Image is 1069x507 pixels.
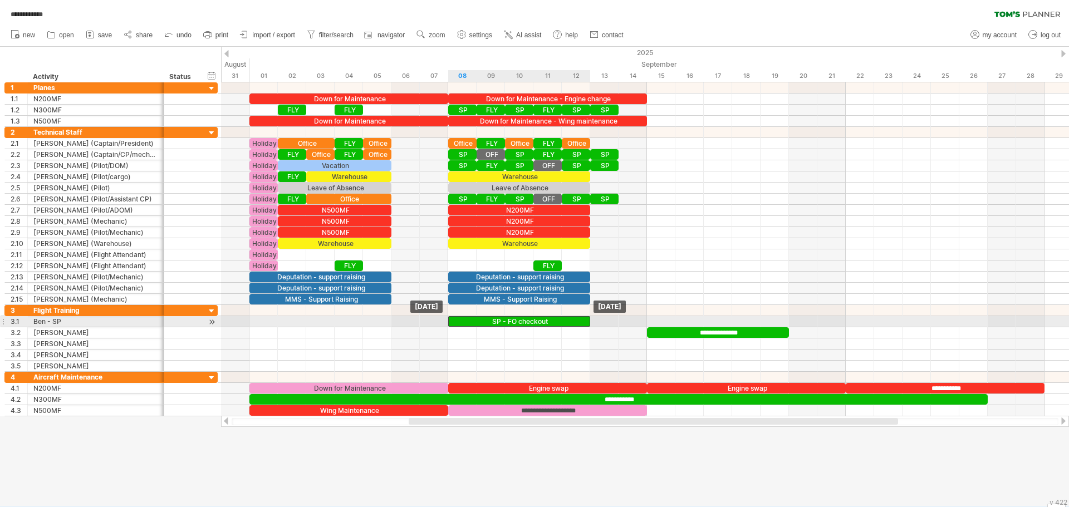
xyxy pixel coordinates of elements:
a: AI assist [501,28,545,42]
div: Aircraft Maintenance [33,372,158,382]
div: Holiday [249,216,278,227]
div: SP [505,194,533,204]
div: [PERSON_NAME] (Mechanic) [33,294,158,304]
div: SP [505,105,533,115]
div: FLY [335,149,363,160]
div: 3.5 [11,361,27,371]
div: FLY [533,105,562,115]
div: Office [505,138,533,149]
div: N200MF [448,227,590,238]
div: FLY [477,138,505,149]
div: FLY [477,160,505,171]
div: 2.14 [11,283,27,293]
a: undo [161,28,195,42]
span: contact [602,31,624,39]
div: Show Legend [1047,504,1066,507]
div: Sunday, 31 August 2025 [221,70,249,82]
div: N200MF [448,216,590,227]
div: Saturday, 20 September 2025 [789,70,817,82]
div: FLY [278,105,306,115]
div: FLY [533,138,562,149]
a: help [550,28,581,42]
div: SP [562,160,590,171]
span: undo [176,31,192,39]
div: Tuesday, 2 September 2025 [278,70,306,82]
div: 3.2 [11,327,27,338]
div: Warehouse [278,238,391,249]
div: SP - FO checkout [448,316,590,327]
div: 2.11 [11,249,27,260]
span: zoom [429,31,445,39]
div: 2.6 [11,194,27,204]
div: Holiday [249,205,278,215]
div: 2.5 [11,183,27,193]
span: my account [983,31,1017,39]
div: Holiday [249,238,278,249]
div: scroll to activity [207,316,217,328]
div: 4.2 [11,394,27,405]
a: zoom [414,28,448,42]
div: [PERSON_NAME] (Captain/CP/mechanic) [33,149,158,160]
div: Friday, 19 September 2025 [761,70,789,82]
div: Down for Maintenance [249,93,448,104]
span: save [98,31,112,39]
div: Holiday [249,194,278,204]
div: 2.13 [11,272,27,282]
div: [PERSON_NAME] (Mechanic) [33,216,158,227]
div: Thursday, 4 September 2025 [335,70,363,82]
div: Sunday, 7 September 2025 [420,70,448,82]
div: Wednesday, 3 September 2025 [306,70,335,82]
div: N200MF [33,93,158,104]
div: 2.7 [11,205,27,215]
div: Down for Maintenance [249,116,448,126]
div: 1 [11,82,27,93]
div: [DATE] [594,301,626,313]
div: Thursday, 25 September 2025 [931,70,959,82]
div: N500MF [278,227,391,238]
div: 3.4 [11,350,27,360]
div: FLY [335,105,363,115]
div: v 422 [1050,498,1067,506]
a: navigator [362,28,408,42]
div: FLY [278,171,306,182]
span: share [136,31,153,39]
div: FLY [533,149,562,160]
span: log out [1041,31,1061,39]
div: SP [590,160,619,171]
a: share [121,28,156,42]
div: 4 [11,372,27,382]
div: Holiday [249,227,278,238]
div: Sunday, 14 September 2025 [619,70,647,82]
span: open [59,31,74,39]
div: 4.3 [11,405,27,416]
div: 2.1 [11,138,27,149]
a: settings [454,28,496,42]
div: [PERSON_NAME] [33,361,158,371]
div: Tuesday, 23 September 2025 [874,70,903,82]
div: Technical Staff [33,127,158,137]
div: Office [448,138,477,149]
div: SP [448,149,477,160]
div: SP [590,194,619,204]
div: Warehouse [306,171,391,182]
div: Office [278,138,335,149]
div: 1.1 [11,93,27,104]
div: Holiday [249,171,278,182]
div: [PERSON_NAME] (Pilot) [33,183,158,193]
div: FLY [278,149,306,160]
div: 1.2 [11,105,27,115]
div: Thursday, 18 September 2025 [732,70,761,82]
span: settings [469,31,492,39]
div: [PERSON_NAME] (Warehouse) [33,238,158,249]
div: Holiday [249,149,278,160]
div: SP [590,149,619,160]
div: SP [448,194,477,204]
div: Flight Training [33,305,158,316]
div: Friday, 5 September 2025 [363,70,391,82]
div: [PERSON_NAME] (Pilot/ADOM) [33,205,158,215]
div: Down for Maintenance - Wing maintenance [448,116,647,126]
div: 4.1 [11,383,27,393]
div: Deputation - support raising [448,272,590,282]
span: import / export [252,31,295,39]
div: Tuesday, 16 September 2025 [675,70,704,82]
